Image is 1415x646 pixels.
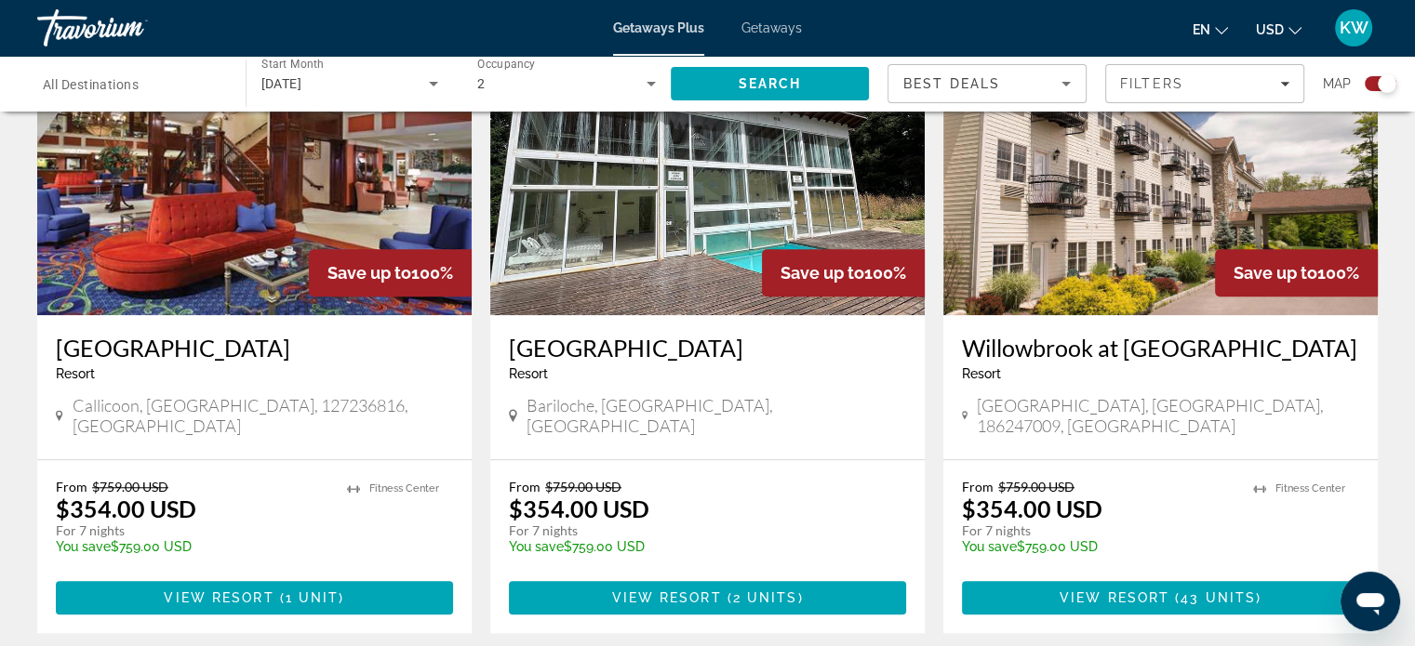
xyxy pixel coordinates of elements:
p: $354.00 USD [962,494,1102,522]
a: Travorium [37,4,223,52]
span: You save [962,539,1017,554]
div: 100% [1215,249,1378,297]
span: From [962,479,994,494]
button: Filters [1105,64,1304,103]
p: For 7 nights [509,522,888,539]
span: From [509,479,541,494]
span: Start Month [261,58,324,71]
span: 43 units [1181,590,1256,605]
span: USD [1256,22,1284,37]
span: Save up to [327,263,411,283]
button: Search [671,67,870,100]
span: 1 unit [286,590,340,605]
span: Resort [962,366,1001,381]
div: 100% [762,249,925,297]
span: ( ) [722,590,804,605]
span: Bariloche, [GEOGRAPHIC_DATA], [GEOGRAPHIC_DATA] [527,395,906,436]
span: $759.00 USD [545,479,621,494]
span: Fitness Center [369,482,439,494]
span: All Destinations [43,77,139,92]
span: Best Deals [903,76,1000,91]
span: 2 [477,76,485,91]
p: $759.00 USD [962,539,1235,554]
span: [GEOGRAPHIC_DATA], [GEOGRAPHIC_DATA], 186247009, [GEOGRAPHIC_DATA] [977,395,1359,436]
span: Callicoon, [GEOGRAPHIC_DATA], 127236816, [GEOGRAPHIC_DATA] [73,395,453,436]
a: [GEOGRAPHIC_DATA] [509,334,906,362]
mat-select: Sort by [903,73,1071,95]
img: Willowbrook at Lake Harmony [943,18,1378,315]
span: You save [56,539,111,554]
a: Getaways Plus [613,20,704,35]
button: View Resort(43 units) [962,581,1359,614]
input: Select destination [43,73,221,96]
p: $354.00 USD [56,494,196,522]
span: Map [1323,71,1351,97]
span: Resort [56,366,95,381]
a: Getaways [741,20,802,35]
span: Resort [509,366,548,381]
a: [GEOGRAPHIC_DATA] [56,334,453,362]
span: KW [1340,19,1368,37]
img: Villa Roma Resort Lodges [37,18,472,315]
span: en [1193,22,1210,37]
span: Filters [1120,76,1183,91]
span: ( ) [274,590,345,605]
span: Fitness Center [1275,482,1345,494]
span: View Resort [1060,590,1169,605]
button: Change language [1193,16,1228,43]
button: User Menu [1329,8,1378,47]
span: From [56,479,87,494]
span: You save [509,539,564,554]
span: View Resort [611,590,721,605]
span: [DATE] [261,76,302,91]
p: $354.00 USD [509,494,649,522]
p: $759.00 USD [509,539,888,554]
button: View Resort(2 units) [509,581,906,614]
p: $759.00 USD [56,539,328,554]
span: Save up to [1234,263,1317,283]
button: View Resort(1 unit) [56,581,453,614]
span: $759.00 USD [998,479,1075,494]
span: Search [738,76,801,91]
span: View Resort [164,590,274,605]
img: Casablanca [490,18,925,315]
span: ( ) [1169,590,1261,605]
p: For 7 nights [962,522,1235,539]
div: 100% [309,249,472,297]
span: 2 units [733,590,798,605]
span: Occupancy [477,58,536,71]
button: Change currency [1256,16,1302,43]
a: Willowbrook at [GEOGRAPHIC_DATA] [962,334,1359,362]
span: $759.00 USD [92,479,168,494]
p: For 7 nights [56,522,328,539]
iframe: Button to launch messaging window [1341,572,1400,631]
span: Save up to [781,263,864,283]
